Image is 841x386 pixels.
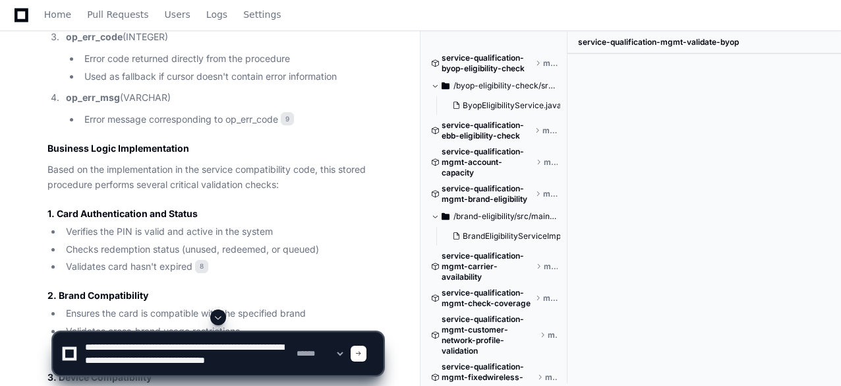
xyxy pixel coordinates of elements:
li: Used as fallback if cursor doesn't contain error information [80,69,383,84]
h2: Business Logic Implementation [47,142,383,155]
li: Ensures the card is compatible with the specified brand [62,306,383,321]
span: master [544,261,558,272]
span: /brand-eligibility/src/main/java/com/tracfone/brand/eligibility/service [453,211,558,222]
button: ByopEligibilityService.java [447,96,560,115]
span: master [542,125,558,136]
span: 8 [195,260,208,273]
span: Users [165,11,190,18]
h3: 1. Card Authentication and Status [47,207,383,220]
svg: Directory [442,78,449,94]
span: master [544,157,558,168]
span: service-qualification-mgmt-check-coverage [442,288,533,309]
li: Error message corresponding to op_err_code [80,112,383,127]
span: 9 [281,112,294,125]
span: service-qualification-mgmt-brand-eligibility [442,183,533,205]
span: BrandEligibilityServiceImpl.java [463,231,581,241]
li: Validates card hasn't expired [62,259,383,274]
span: ByopEligibilityService.java [463,100,562,111]
span: /byop-eligibility-check/src/main/java/com/tracfone/byop/eligibility/check/service [453,80,558,91]
span: Settings [243,11,281,18]
span: service-qualification-mgmt-account-capacity [442,146,533,178]
button: /brand-eligibility/src/main/java/com/tracfone/brand/eligibility/service [431,206,558,227]
span: master [543,293,558,304]
p: Based on the implementation in the service compatibility code, this stored procedure performs sev... [47,162,383,193]
p: (INTEGER) [66,30,383,45]
li: Verifies the PIN is valid and active in the system [62,224,383,240]
span: master [543,58,558,69]
button: /byop-eligibility-check/src/main/java/com/tracfone/byop/eligibility/check/service [431,75,558,96]
li: Checks redemption status (unused, redeemed, or queued) [62,242,383,257]
span: master [543,189,558,199]
span: service-qualification-mgmt-carrier-availability [442,251,533,282]
span: service-qualification-ebb-eligibility-check [442,120,532,141]
strong: op_err_code [66,31,123,42]
span: service-qualification-byop-eligibility-check [442,53,533,74]
p: (VARCHAR) [66,90,383,106]
span: Logs [206,11,227,18]
strong: op_err_msg [66,92,120,103]
span: service-qualification-mgmt-validate-byop [578,37,739,48]
h3: 2. Brand Compatibility [47,289,383,302]
li: Error code returned directly from the procedure [80,51,383,67]
svg: Directory [442,209,449,224]
button: BrandEligibilityServiceImpl.java [447,227,560,245]
span: Home [44,11,71,18]
span: Pull Requests [87,11,148,18]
